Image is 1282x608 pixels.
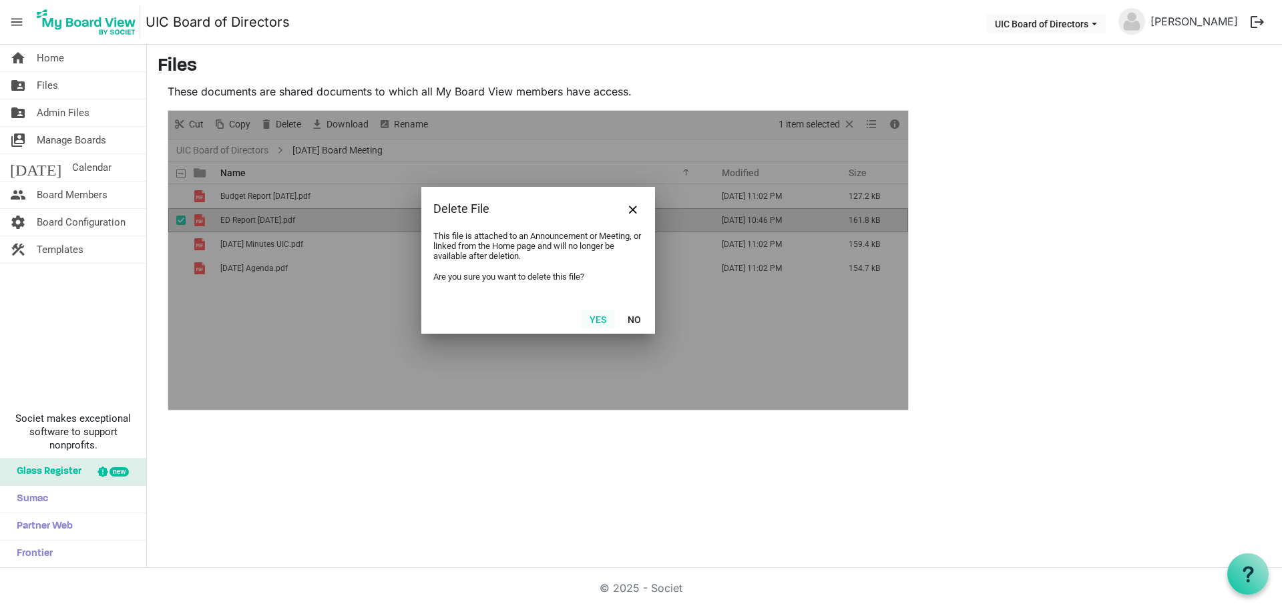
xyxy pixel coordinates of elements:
[10,45,26,71] span: home
[158,55,1271,78] h3: Files
[10,541,53,567] span: Frontier
[37,99,89,126] span: Admin Files
[33,5,146,39] a: My Board View Logo
[37,182,108,208] span: Board Members
[37,45,64,71] span: Home
[1118,8,1145,35] img: no-profile-picture.svg
[37,209,126,236] span: Board Configuration
[600,581,682,595] a: © 2025 - Societ
[10,459,81,485] span: Glass Register
[581,310,615,328] button: Yes
[10,182,26,208] span: people
[10,486,48,513] span: Sumac
[10,127,26,154] span: switch_account
[433,199,601,219] div: Delete File
[4,9,29,35] span: menu
[619,310,650,328] button: No
[37,72,58,99] span: Files
[1243,8,1271,36] button: logout
[623,199,643,219] button: Close
[10,513,73,540] span: Partner Web
[10,236,26,263] span: construction
[72,154,112,181] span: Calendar
[1145,8,1243,35] a: [PERSON_NAME]
[110,467,129,477] div: new
[10,209,26,236] span: settings
[6,412,140,452] span: Societ makes exceptional software to support nonprofits.
[10,72,26,99] span: folder_shared
[986,14,1106,33] button: UIC Board of Directors dropdownbutton
[33,5,140,39] img: My Board View Logo
[37,236,83,263] span: Templates
[146,9,290,35] a: UIC Board of Directors
[10,99,26,126] span: folder_shared
[168,83,909,99] p: These documents are shared documents to which all My Board View members have access.
[10,154,61,181] span: [DATE]
[433,272,643,282] p: Are you sure you want to delete this file?
[433,231,643,261] p: This file is attached to an Announcement or Meeting, or linked from the Home page and will no lon...
[37,127,106,154] span: Manage Boards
